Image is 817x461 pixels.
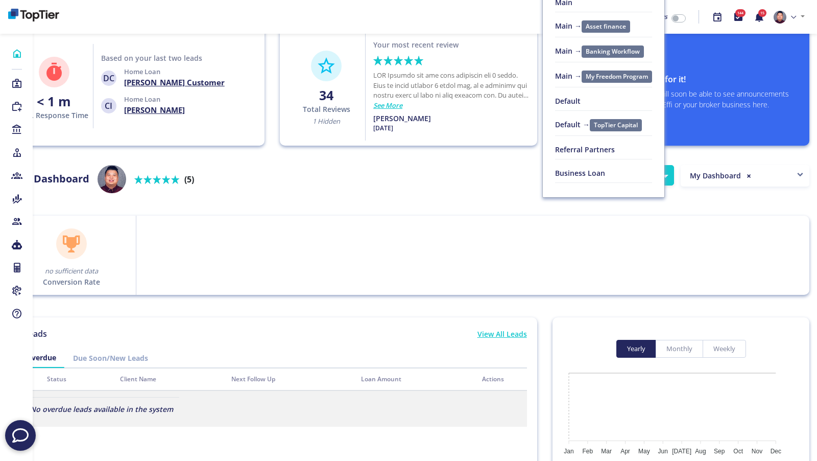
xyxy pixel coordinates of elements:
tspan: May [638,448,650,455]
h3: Messages [560,52,802,63]
strong: < 1 m [37,93,71,110]
a: Main →Banking Workflow [555,46,652,62]
span: no sufficient data [45,266,98,275]
p: View All Leads [477,329,527,339]
h4: [PERSON_NAME] [124,105,185,115]
span: Banking Workflow [582,45,644,58]
p: You will soon be able to see announcements from Effi or your broker business here. [645,88,802,110]
tspan: Nov [751,448,762,455]
p: Based on your last two leads [101,53,202,63]
img: e310ebdf-1855-410b-9d61-d1abdff0f2ad-637831748356285317.png [774,11,786,24]
img: bd260d39-06d4-48c8-91ce-4964555bf2e4-638900413960370303.png [8,9,59,21]
a: Referral Partners [555,145,652,159]
span: Unavailable [605,12,667,21]
div: Status [47,375,108,384]
i: No overdue leads available in the system [30,404,173,414]
tspan: [DATE] [672,448,691,455]
h4: [PERSON_NAME] Customer [124,77,225,87]
tspan: Jan [564,448,573,455]
a: View All Leads [477,329,527,348]
span: My Dashboard [690,171,741,180]
span: DC [101,71,116,86]
a: Main →Asset finance [555,21,652,37]
tspan: Oct [733,448,743,455]
span: 144 [735,9,746,17]
p: [DATE] [373,124,393,133]
p: Your most recent review [373,39,459,50]
p: LOR Ipsumdo sit ame cons adipiscin eli 0 seddo. Eius te incid utlabor 6 etdol mag, al e adminimv ... [373,71,530,101]
button: weekly [703,340,746,358]
h4: Wait for it! [645,75,802,84]
button: monthly [656,340,703,358]
p: Conversion Rate [43,276,100,287]
a: Overdue [18,348,64,367]
a: Business Loan [555,168,652,183]
tspan: Mar [601,448,612,455]
tspan: Aug [695,448,706,455]
tspan: Dec [770,448,781,455]
span: CI [101,98,116,113]
div: Actions [482,375,521,384]
button: yearly [616,340,656,358]
a: See More [373,101,402,110]
tspan: Sep [714,448,725,455]
div: Next Follow Up [231,375,348,384]
a: Main →My Freedom Program [555,71,652,87]
b: (5) [184,174,194,185]
tspan: Apr [620,448,630,455]
button: 144 [728,6,749,28]
p: Total Reviews [303,104,350,114]
span: Home Loan [124,67,160,76]
button: 15 [749,6,770,28]
i: for 2 days [639,12,667,21]
a: Default [555,96,652,111]
a: Due Soon/New Leads [64,348,157,368]
span: Asset finance [582,20,630,33]
strong: 34 [319,86,333,104]
p: Avg. Response Time [19,110,88,121]
a: Default →TopTier Capital [555,120,652,136]
tspan: Feb [582,448,593,455]
img: user [98,165,126,194]
p: Your Dashboard [8,171,89,187]
div: Client Name [120,375,220,384]
tspan: Jun [658,448,667,455]
span: 1 Hidden [313,117,340,126]
span: TopTier Capital [590,119,642,131]
span: Home Loan [124,95,160,104]
p: [PERSON_NAME] [373,113,431,124]
span: 15 [758,9,766,17]
span: My Freedom Program [582,71,652,83]
p: Leads [18,328,53,340]
div: Loan Amount [361,375,470,384]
